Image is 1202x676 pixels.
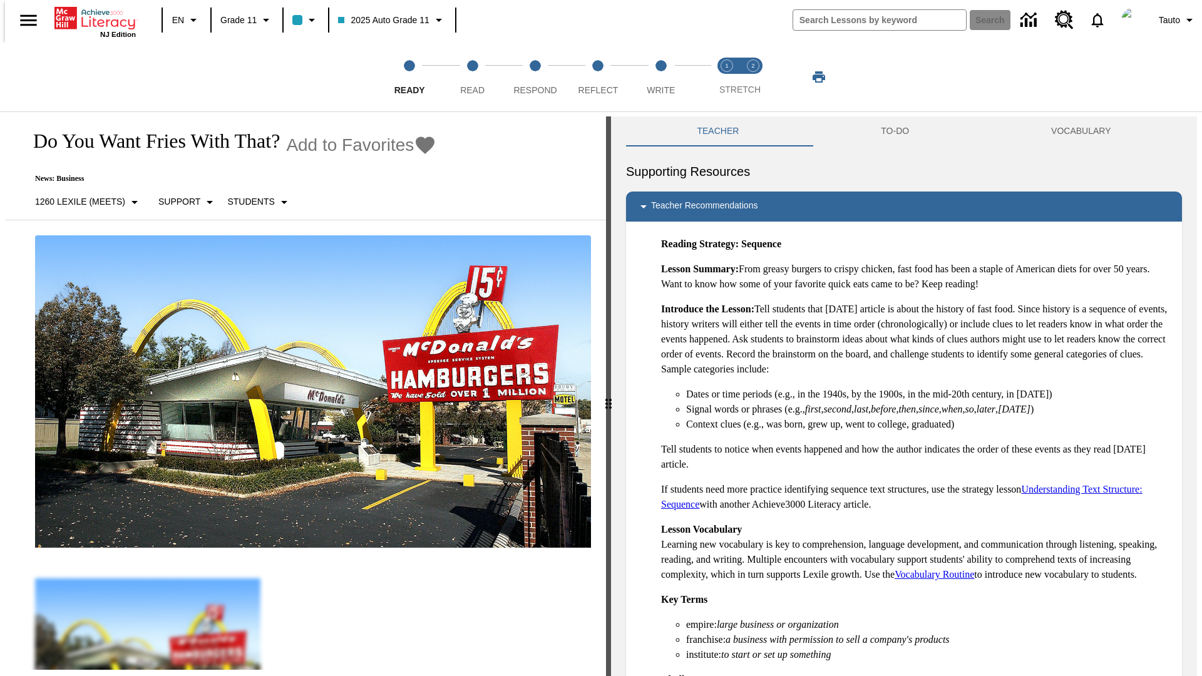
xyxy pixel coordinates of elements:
a: Resource Center, Will open in new tab [1047,3,1081,37]
em: first [805,404,821,414]
button: Select a new avatar [1114,4,1154,36]
span: Grade 11 [220,14,257,27]
span: Write [647,85,675,95]
img: Avatar [1121,8,1146,33]
a: Notifications [1081,4,1114,36]
em: a business with permission to sell a company's products [726,634,950,645]
button: Teacher [626,116,810,146]
div: Teacher Recommendations [626,192,1182,222]
em: to start or set up something [721,649,831,660]
button: Ready step 1 of 5 [373,43,446,111]
div: reading [5,116,606,670]
h1: Do You Want Fries With That? [20,130,280,153]
button: Respond step 3 of 5 [499,43,572,111]
button: TO-DO [810,116,980,146]
button: Stretch Read step 1 of 2 [709,43,745,111]
span: NJ Edition [100,31,136,38]
em: [DATE] [998,404,1030,414]
span: Read [460,85,485,95]
li: empire: [686,617,1172,632]
button: VOCABULARY [980,116,1182,146]
span: STRETCH [719,84,761,95]
p: If students need more practice identifying sequence text structures, use the strategy lesson with... [661,482,1172,512]
li: Dates or time periods (e.g., in the 1940s, by the 1900s, in the mid-20th century, in [DATE]) [686,387,1172,402]
button: Profile/Settings [1154,9,1202,31]
em: later [977,404,995,414]
strong: Reading Strategy: [661,238,739,249]
button: Grade: Grade 11, Select a grade [215,9,279,31]
button: Scaffolds, Support [153,191,222,213]
em: last [854,404,868,414]
button: Language: EN, Select a language [167,9,207,31]
strong: Lesson Vocabulary [661,524,742,535]
a: Data Center [1013,3,1047,38]
a: Vocabulary Routine [895,569,974,580]
span: Ready [394,85,425,95]
button: Read step 2 of 5 [436,43,508,111]
em: before [871,404,896,414]
span: 2025 Auto Grade 11 [338,14,429,27]
text: 1 [725,63,728,69]
button: Class color is light blue. Change class color [287,9,324,31]
em: then [898,404,916,414]
button: Class: 2025 Auto Grade 11, Select your class [333,9,451,31]
strong: Sequence [741,238,781,249]
em: so [965,404,974,414]
span: Tauto [1159,14,1180,27]
div: Press Enter or Spacebar and then press right and left arrow keys to move the slider [606,116,611,676]
p: Tell students to notice when events happened and how the author indicates the order of these even... [661,442,1172,472]
strong: Introduce the Lesson: [661,304,754,314]
li: institute: [686,647,1172,662]
h6: Supporting Resources [626,161,1182,182]
strong: Lesson Summary: [661,264,739,274]
input: search field [793,10,966,30]
span: Add to Favorites [286,135,414,155]
span: Reflect [578,85,619,95]
button: Write step 5 of 5 [625,43,697,111]
button: Print [799,66,839,88]
em: since [918,404,939,414]
p: News: Business [20,174,436,183]
em: second [824,404,851,414]
span: EN [172,14,184,27]
li: franchise: [686,632,1172,647]
div: activity [611,116,1197,676]
img: One of the first McDonald's stores, with the iconic red sign and golden arches. [35,235,591,548]
em: large business or organization [717,619,839,630]
button: Stretch Respond step 2 of 2 [735,43,771,111]
button: Reflect step 4 of 5 [562,43,634,111]
button: Select Student [222,191,296,213]
p: Teacher Recommendations [651,199,758,214]
text: 2 [751,63,754,69]
div: Instructional Panel Tabs [626,116,1182,146]
li: Signal words or phrases (e.g., , , , , , , , , , ) [686,402,1172,417]
li: Context clues (e.g., was born, grew up, went to college, graduated) [686,417,1172,432]
span: Respond [513,85,557,95]
button: Open side menu [10,2,47,39]
em: when [942,404,963,414]
p: Support [158,195,200,208]
p: Students [227,195,274,208]
p: 1260 Lexile (Meets) [35,195,125,208]
p: From greasy burgers to crispy chicken, fast food has been a staple of American diets for over 50 ... [661,262,1172,292]
button: Select Lexile, 1260 Lexile (Meets) [30,191,147,213]
p: Tell students that [DATE] article is about the history of fast food. Since history is a sequence ... [661,302,1172,377]
a: Understanding Text Structure: Sequence [661,484,1143,510]
strong: Key Terms [661,594,707,605]
div: Home [54,4,136,38]
button: Add to Favorites - Do You Want Fries With That? [286,134,436,156]
p: Learning new vocabulary is key to comprehension, language development, and communication through ... [661,522,1172,582]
